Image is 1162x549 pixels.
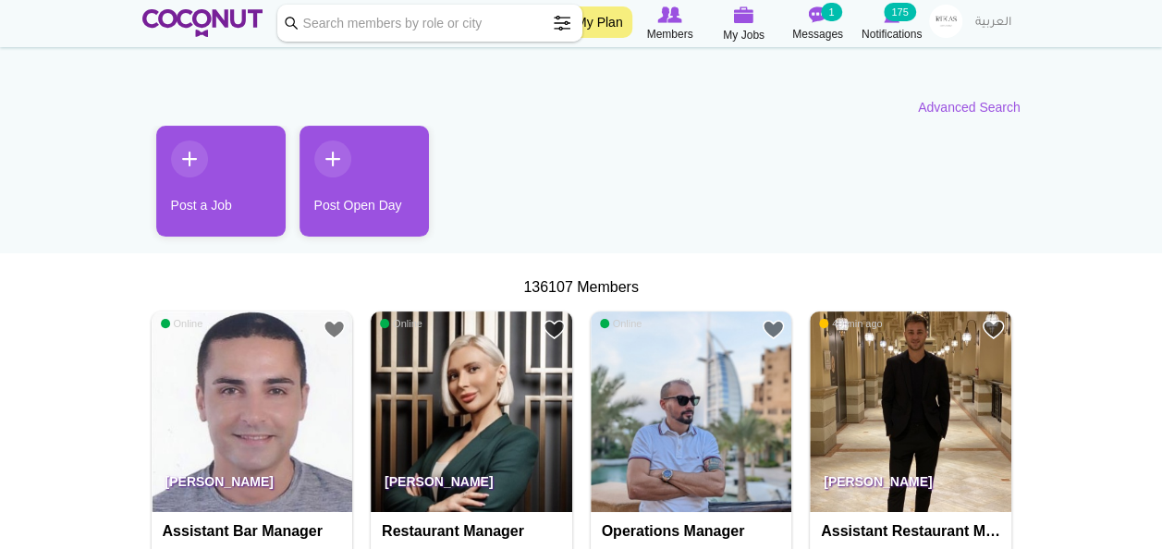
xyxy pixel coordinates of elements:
h4: Restaurant Manager [382,523,566,540]
img: Browse Members [657,6,681,23]
span: Members [646,25,692,43]
h4: Operations manager [602,523,786,540]
span: 49 min ago [819,317,882,330]
p: [PERSON_NAME] [810,460,1011,512]
a: Add to Favourites [323,318,346,341]
span: Messages [792,25,843,43]
div: 136107 Members [142,277,1021,299]
a: My Plan [567,6,632,38]
a: Add to Favourites [982,318,1005,341]
span: Online [380,317,422,330]
li: 1 / 2 [142,126,272,250]
span: Online [161,317,203,330]
a: Notifications Notifications 175 [855,5,929,43]
a: Browse Members Members [633,5,707,43]
a: Advanced Search [918,98,1021,116]
h4: Assistant bar manager [163,523,347,540]
a: العربية [966,5,1021,42]
small: 175 [884,3,915,21]
p: [PERSON_NAME] [152,460,353,512]
h4: Assistant Restaurant Manager [821,523,1005,540]
img: My Jobs [734,6,754,23]
img: Messages [809,6,827,23]
a: My Jobs My Jobs [707,5,781,44]
a: Add to Favourites [762,318,785,341]
img: Notifications [884,6,899,23]
img: Home [142,9,263,37]
span: Notifications [862,25,922,43]
li: 2 / 2 [286,126,415,250]
input: Search members by role or city [277,5,582,42]
small: 1 [821,3,841,21]
a: Post a Job [156,126,286,237]
a: Add to Favourites [543,318,566,341]
a: Post Open Day [300,126,429,237]
span: My Jobs [723,26,764,44]
a: Messages Messages 1 [781,5,855,43]
span: Online [600,317,642,330]
p: [PERSON_NAME] [371,460,572,512]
